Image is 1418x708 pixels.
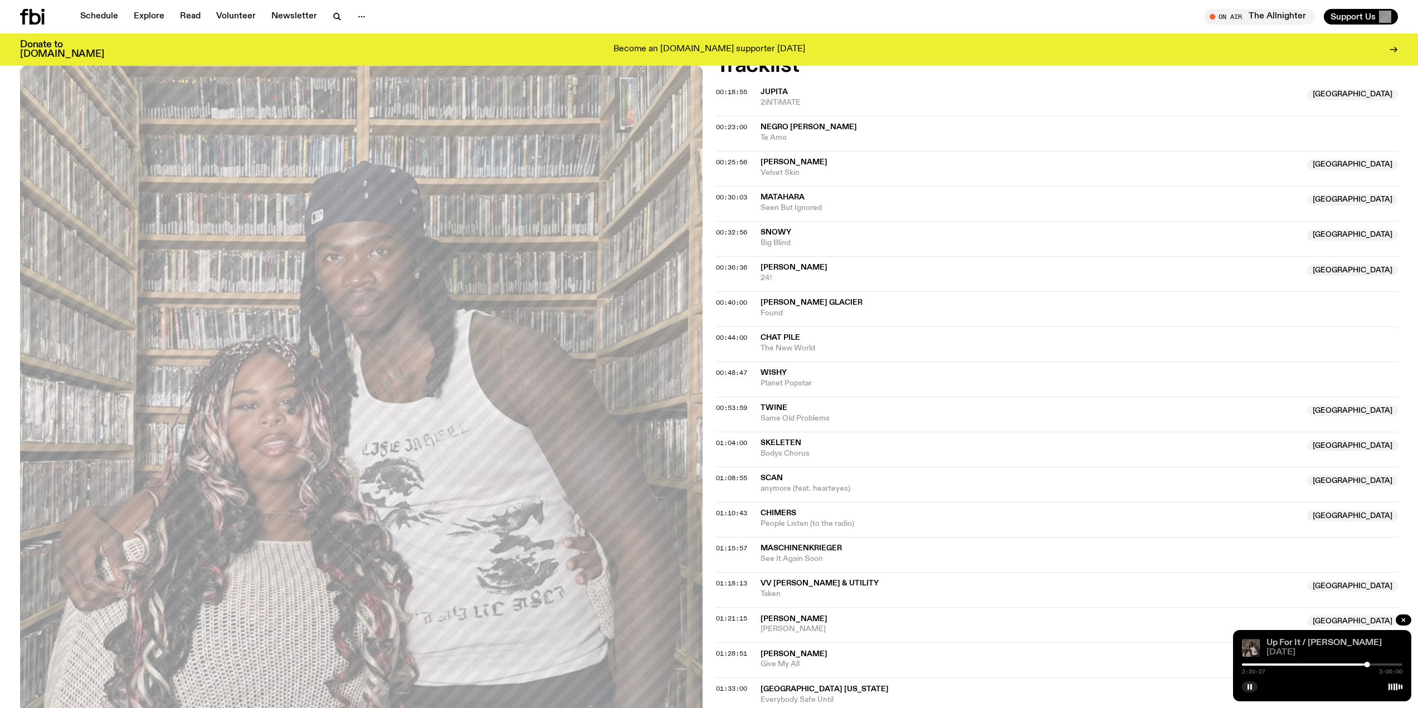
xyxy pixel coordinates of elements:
[761,123,857,131] span: Negro [PERSON_NAME]
[761,228,791,236] span: Snowy
[20,40,104,59] h3: Donate to [DOMAIN_NAME]
[716,614,747,623] span: 01:21:15
[761,509,796,517] span: Chimers
[761,193,805,201] span: Matahara
[716,649,747,658] span: 01:28:51
[716,438,747,447] span: 01:04:00
[761,168,1301,178] span: Velvet Skin
[716,194,747,201] button: 00:30:03
[613,45,805,55] p: Become an [DOMAIN_NAME] supporter [DATE]
[761,273,1301,284] span: 24!
[761,343,1398,354] span: The New World
[716,405,747,411] button: 00:53:59
[209,9,262,25] a: Volunteer
[716,87,747,96] span: 00:18:55
[716,56,1398,76] h2: Tracklist
[1266,638,1382,647] a: Up For It / [PERSON_NAME]
[716,193,747,202] span: 00:30:03
[716,509,747,517] span: 01:10:43
[74,9,125,25] a: Schedule
[761,589,1301,599] span: Taken
[761,369,787,377] span: Wishy
[761,554,1398,564] span: See It Again Soon
[761,474,783,482] span: Scan
[716,159,747,165] button: 00:25:56
[1307,440,1398,451] span: [GEOGRAPHIC_DATA]
[1307,616,1398,627] span: [GEOGRAPHIC_DATA]
[761,624,1301,634] span: [PERSON_NAME]
[1307,265,1398,276] span: [GEOGRAPHIC_DATA]
[761,579,879,587] span: Vv [PERSON_NAME] & UTILITY
[716,510,747,516] button: 01:10:43
[716,475,747,481] button: 01:08:55
[761,484,1301,494] span: anymore (feat. hearteyes)
[716,403,747,412] span: 00:53:59
[1307,230,1398,241] span: [GEOGRAPHIC_DATA]
[761,650,827,658] span: [PERSON_NAME]
[716,158,747,167] span: 00:25:56
[716,298,747,307] span: 00:40:00
[761,238,1301,248] span: Big Blind
[761,615,827,623] span: [PERSON_NAME]
[716,544,747,553] span: 01:15:57
[761,158,827,166] span: [PERSON_NAME]
[1307,475,1398,486] span: [GEOGRAPHIC_DATA]
[1379,669,1402,675] span: 3:00:00
[716,579,747,588] span: 01:18:13
[1307,194,1398,206] span: [GEOGRAPHIC_DATA]
[716,123,747,131] span: 00:23:00
[1307,89,1398,100] span: [GEOGRAPHIC_DATA]
[761,448,1301,459] span: Bodys Chorus
[173,9,207,25] a: Read
[761,659,1398,670] span: Give My All
[716,473,747,482] span: 01:08:55
[716,335,747,341] button: 00:44:00
[761,695,1398,705] span: Everybody Safe Until
[761,544,842,552] span: maschinenkrieger
[1204,9,1315,25] button: On AirThe Allnighter
[1242,669,1265,675] span: 2:20:27
[716,300,747,306] button: 00:40:00
[716,651,747,657] button: 01:28:51
[761,263,827,271] span: [PERSON_NAME]
[1266,648,1402,657] span: [DATE]
[761,378,1398,389] span: Planet Popstar
[716,89,747,95] button: 00:18:55
[716,580,747,587] button: 01:18:13
[716,370,747,376] button: 00:48:47
[1331,12,1376,22] span: Support Us
[761,413,1301,424] span: Same Old Problems
[761,519,1301,529] span: People Listen (to the radio)
[716,228,747,237] span: 00:32:56
[761,334,800,341] span: Chat Pile
[716,333,747,342] span: 00:44:00
[761,685,889,693] span: [GEOGRAPHIC_DATA] [US_STATE]
[761,97,1301,108] span: 2iNTiMATE
[1307,405,1398,416] span: [GEOGRAPHIC_DATA]
[716,124,747,130] button: 00:23:00
[716,616,747,622] button: 01:21:15
[761,308,1398,319] span: Found
[716,686,747,692] button: 01:33:00
[761,439,801,447] span: Skeleten
[716,545,747,551] button: 01:15:57
[716,684,747,693] span: 01:33:00
[761,133,1398,143] span: Te Amo
[716,440,747,446] button: 01:04:00
[1307,510,1398,521] span: [GEOGRAPHIC_DATA]
[716,263,747,272] span: 00:36:36
[761,299,863,306] span: [PERSON_NAME] Glacier
[127,9,171,25] a: Explore
[716,230,747,236] button: 00:32:56
[1307,159,1398,170] span: [GEOGRAPHIC_DATA]
[1307,580,1398,592] span: [GEOGRAPHIC_DATA]
[761,88,788,96] span: JUPiTA
[716,368,747,377] span: 00:48:47
[716,265,747,271] button: 00:36:36
[761,203,1301,213] span: Seen But Ignored
[265,9,324,25] a: Newsletter
[761,404,787,412] span: Twine
[1324,9,1398,25] button: Support Us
